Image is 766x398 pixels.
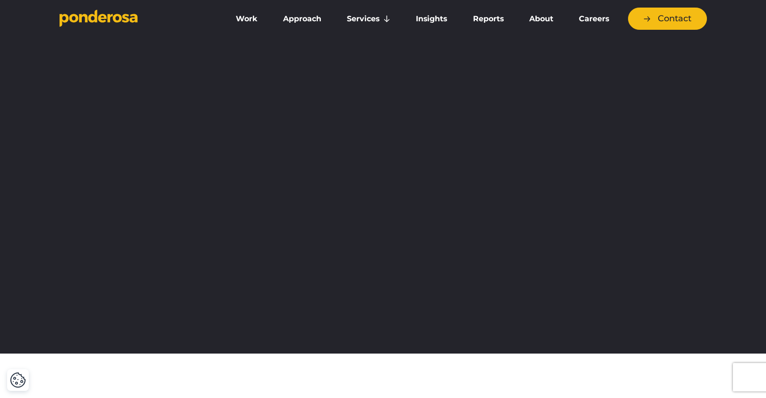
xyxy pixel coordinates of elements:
a: Approach [272,9,332,29]
a: Careers [568,9,620,29]
a: Go to homepage [60,9,211,28]
img: Revisit consent button [10,372,26,388]
a: Contact [628,8,707,30]
a: About [518,9,564,29]
a: Work [225,9,268,29]
button: Cookie Settings [10,372,26,388]
a: Services [336,9,401,29]
a: Insights [405,9,458,29]
a: Reports [462,9,515,29]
